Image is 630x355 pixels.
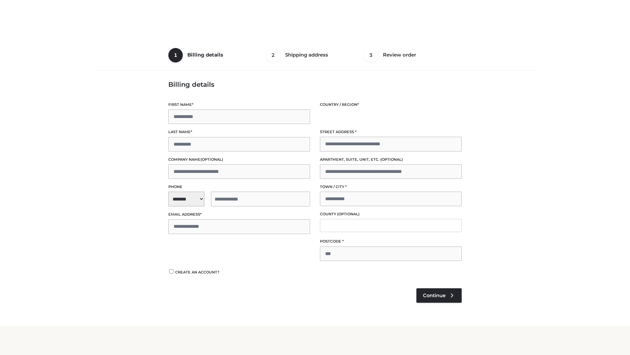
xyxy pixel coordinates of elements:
[168,269,174,273] input: Create an account?
[168,129,310,135] label: Last name
[337,212,360,216] span: (optional)
[320,156,462,163] label: Apartment, suite, unit, etc.
[320,184,462,190] label: Town / City
[320,211,462,217] label: County
[320,129,462,135] label: Street address
[416,288,462,303] a: Continue
[320,102,462,108] label: Country / Region
[175,270,220,274] span: Create an account?
[168,102,310,108] label: First name
[168,156,310,163] label: Company name
[320,238,462,245] label: Postcode
[168,81,462,88] h3: Billing details
[380,157,403,162] span: (optional)
[168,184,310,190] label: Phone
[168,211,310,218] label: Email address
[423,293,446,298] span: Continue
[200,157,223,162] span: (optional)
